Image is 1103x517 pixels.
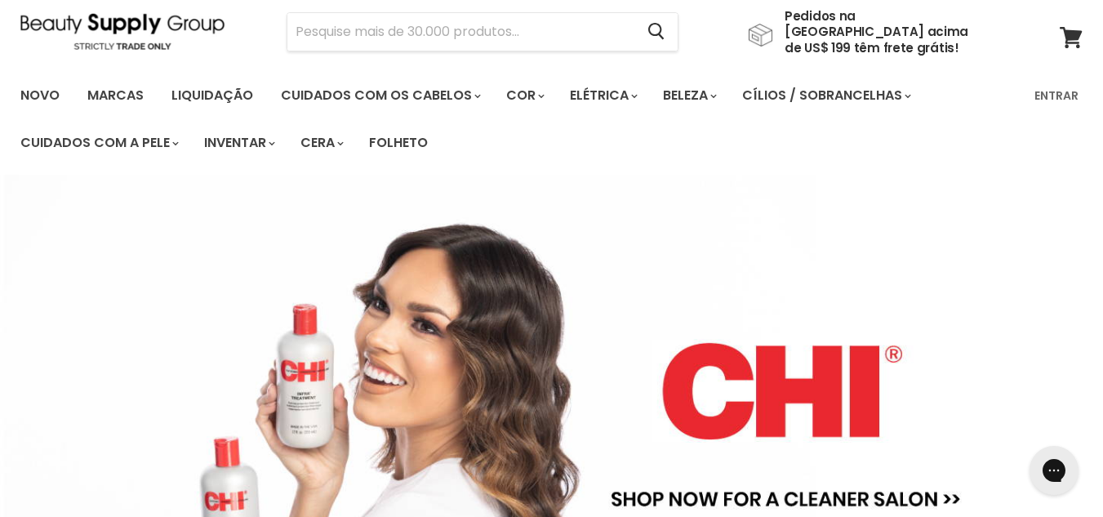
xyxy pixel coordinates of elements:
font: Inventar [204,133,266,152]
font: Pedidos na [GEOGRAPHIC_DATA] acima de US$ 199 têm frete grátis! [785,7,968,56]
font: Entrar [1034,87,1079,104]
font: Cor [506,86,536,105]
font: Marcas [87,86,144,105]
font: Cuidados com a pele [20,133,170,152]
font: Cílios / Sobrancelhas [742,86,902,105]
a: Folheto [357,126,440,160]
input: Procurar [287,13,634,51]
a: Inventar [192,126,285,160]
font: Beleza [663,86,708,105]
a: Cera [288,126,354,160]
a: Marcas [75,78,156,113]
font: Folheto [369,133,428,152]
form: Produto [287,12,678,51]
font: Novo [20,86,60,105]
button: Procurar [634,13,678,51]
a: Novo [8,78,72,113]
a: Beleza [651,78,727,113]
a: Cuidados com a pele [8,126,189,160]
font: Liquidação [171,86,253,105]
a: Elétrica [558,78,647,113]
font: Cuidados com os cabelos [281,86,472,105]
a: Cor [494,78,554,113]
a: Cuidados com os cabelos [269,78,491,113]
font: Cera [300,133,335,152]
a: Liquidação [159,78,265,113]
font: Elétrica [570,86,629,105]
a: Entrar [1025,78,1088,113]
a: Cílios / Sobrancelhas [730,78,921,113]
iframe: Mensageiro de chat ao vivo do Gorgias [1021,440,1087,501]
ul: Menu principal [8,72,1025,167]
